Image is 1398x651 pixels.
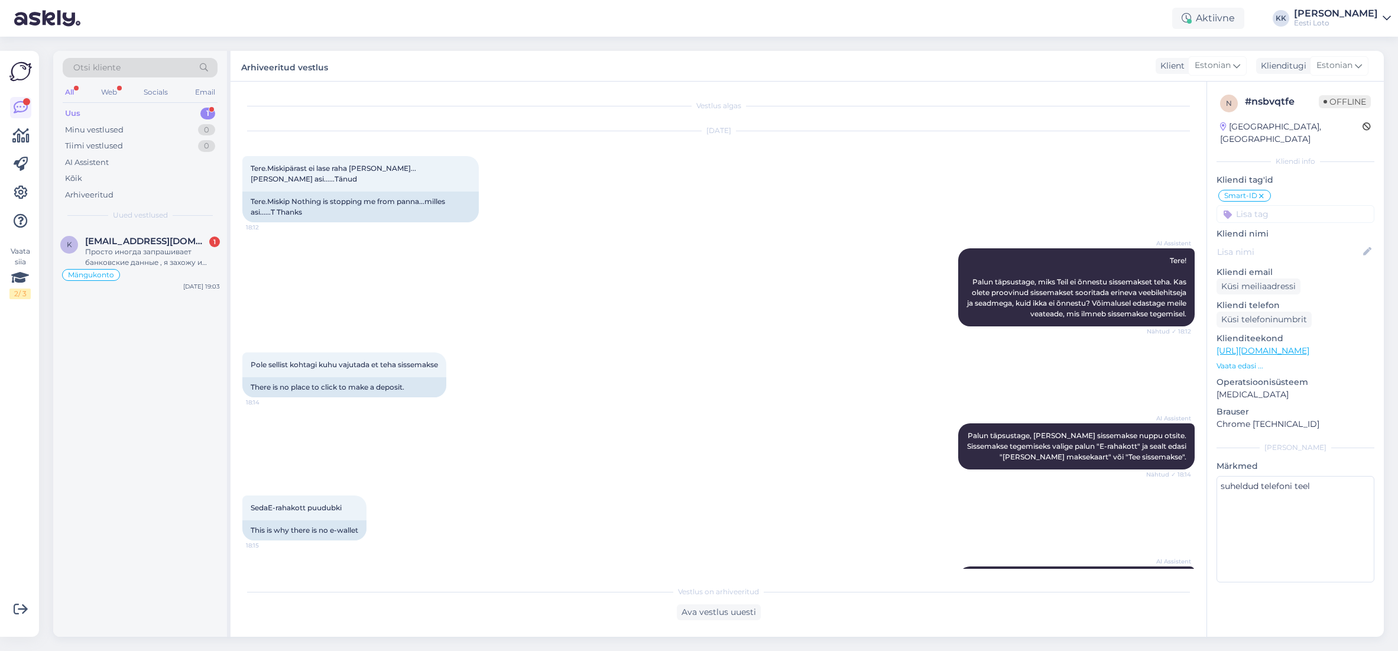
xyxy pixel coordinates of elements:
[1217,332,1374,345] p: Klienditeekond
[1316,59,1352,72] span: Estonian
[9,246,31,299] div: Vaata siia
[1294,9,1391,28] a: [PERSON_NAME]Eesti Loto
[113,210,168,221] span: Uued vestlused
[251,503,342,512] span: SedaE-rahakott puudubki
[678,587,759,597] span: Vestlus on arhiveeritud
[1146,470,1191,479] span: Nähtud ✓ 18:14
[251,164,416,183] span: Tere.Miskipärast ei lase raha [PERSON_NAME]...[PERSON_NAME] asi......Tänud
[1217,476,1374,582] textarea: suheldud telefoni teel
[1217,156,1374,167] div: Kliendi info
[967,431,1188,461] span: Palun täpsustage, [PERSON_NAME] sissemakse nuppu otsite. Sissemakse tegemiseks valige palun "E-ra...
[242,192,479,222] div: Tere.Miskip Nothing is stopping me from panna...milles asi......T Thanks
[1217,278,1300,294] div: Küsi meiliaadressi
[1156,60,1185,72] div: Klient
[1273,10,1289,27] div: KK
[242,377,446,397] div: There is no place to click to make a deposit.
[246,223,290,232] span: 18:12
[1217,299,1374,312] p: Kliendi telefon
[1147,557,1191,566] span: AI Assistent
[1147,414,1191,423] span: AI Assistent
[85,247,220,268] div: Просто иногда запрашивает банковские данные , я захожу и точно видно что проплачено, а так обычно...
[65,173,82,184] div: Kõik
[1319,95,1371,108] span: Offline
[1172,8,1244,29] div: Aktiivne
[1147,327,1191,336] span: Nähtud ✓ 18:12
[1220,121,1363,145] div: [GEOGRAPHIC_DATA], [GEOGRAPHIC_DATA]
[1195,59,1231,72] span: Estonian
[141,85,170,100] div: Socials
[1217,460,1374,472] p: Märkmed
[1217,228,1374,240] p: Kliendi nimi
[9,60,32,83] img: Askly Logo
[1217,205,1374,223] input: Lisa tag
[251,360,438,369] span: Pole sellist kohtagi kuhu vajutada et teha sissemakse
[193,85,218,100] div: Email
[183,282,220,291] div: [DATE] 19:03
[1217,388,1374,401] p: [MEDICAL_DATA]
[242,125,1195,136] div: [DATE]
[85,236,208,247] span: kozatskaya8285@gmail.com
[1217,418,1374,430] p: Chrome [TECHNICAL_ID]
[1217,174,1374,186] p: Kliendi tag'id
[1294,9,1378,18] div: [PERSON_NAME]
[677,604,761,620] div: Ava vestlus uuesti
[1217,406,1374,418] p: Brauser
[242,520,366,540] div: This is why there is no e-wallet
[73,61,121,74] span: Otsi kliente
[1147,239,1191,248] span: AI Assistent
[65,157,109,169] div: AI Assistent
[65,189,113,201] div: Arhiveeritud
[1217,376,1374,388] p: Operatsioonisüsteem
[1217,245,1361,258] input: Lisa nimi
[68,271,114,278] span: Mängukonto
[1245,95,1319,109] div: # nsbvqtfe
[198,124,215,136] div: 0
[246,541,290,550] span: 18:15
[1217,312,1312,328] div: Küsi telefoninumbrit
[1224,192,1257,199] span: Smart-ID
[1217,442,1374,453] div: [PERSON_NAME]
[9,289,31,299] div: 2 / 3
[241,58,328,74] label: Arhiveeritud vestlus
[246,398,290,407] span: 18:14
[1217,266,1374,278] p: Kliendi email
[1294,18,1378,28] div: Eesti Loto
[67,240,72,249] span: k
[1217,345,1309,356] a: [URL][DOMAIN_NAME]
[65,124,124,136] div: Minu vestlused
[65,108,80,119] div: Uus
[200,108,215,119] div: 1
[198,140,215,152] div: 0
[1217,361,1374,371] p: Vaata edasi ...
[1226,99,1232,108] span: n
[65,140,123,152] div: Tiimi vestlused
[63,85,76,100] div: All
[99,85,119,100] div: Web
[209,237,220,247] div: 1
[242,101,1195,111] div: Vestlus algas
[1256,60,1306,72] div: Klienditugi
